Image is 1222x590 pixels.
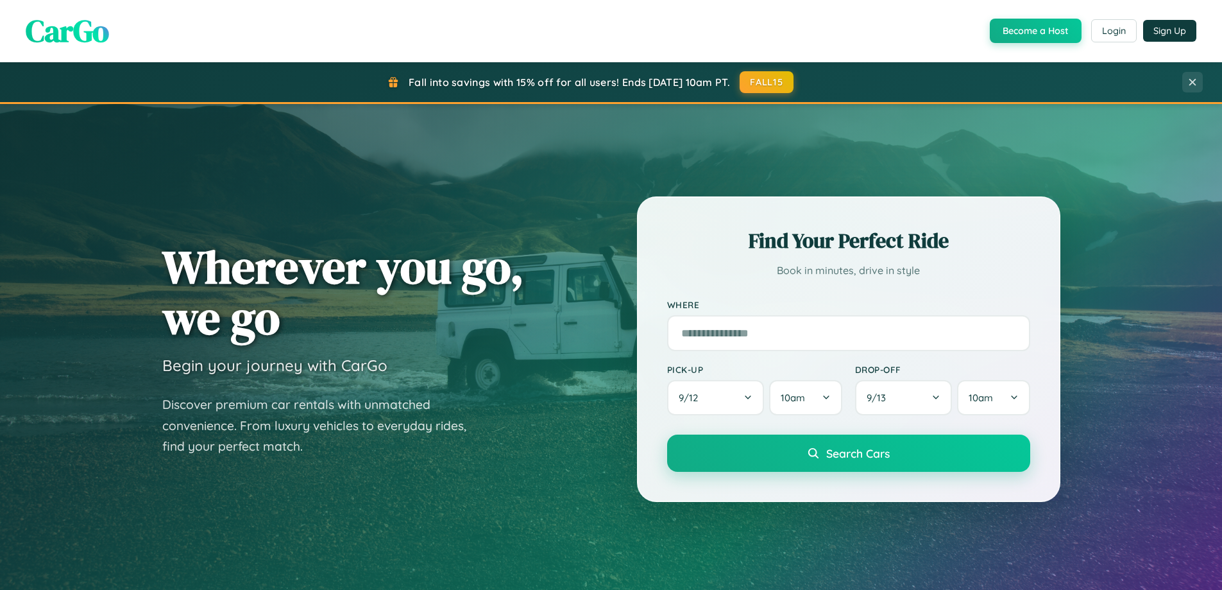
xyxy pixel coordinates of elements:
[667,364,842,375] label: Pick-up
[826,446,890,460] span: Search Cars
[162,356,387,375] h3: Begin your journey with CarGo
[781,392,805,404] span: 10am
[162,241,524,343] h1: Wherever you go, we go
[409,76,730,89] span: Fall into savings with 15% off for all users! Ends [DATE] 10am PT.
[162,394,483,457] p: Discover premium car rentals with unmatched convenience. From luxury vehicles to everyday rides, ...
[667,299,1030,310] label: Where
[26,10,109,52] span: CarGo
[1091,19,1137,42] button: Login
[769,380,842,415] button: 10am
[667,380,765,415] button: 9/12
[855,364,1030,375] label: Drop-off
[740,71,793,93] button: FALL15
[969,392,993,404] span: 10am
[990,19,1082,43] button: Become a Host
[667,435,1030,472] button: Search Cars
[667,227,1030,255] h2: Find Your Perfect Ride
[667,261,1030,280] p: Book in minutes, drive in style
[679,392,704,404] span: 9 / 12
[855,380,953,415] button: 9/13
[867,392,892,404] span: 9 / 13
[957,380,1030,415] button: 10am
[1143,20,1196,42] button: Sign Up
